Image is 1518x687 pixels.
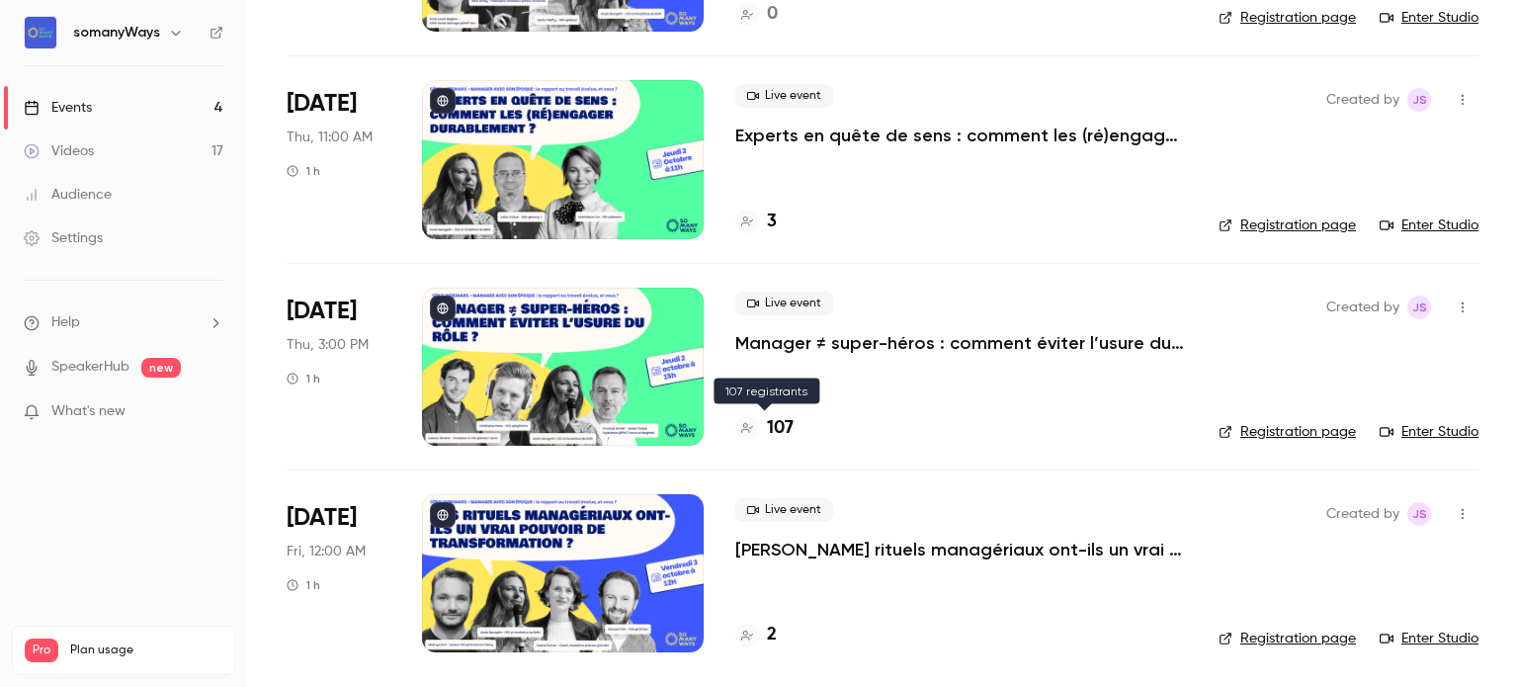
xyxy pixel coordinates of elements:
[24,185,112,205] div: Audience
[25,639,58,662] span: Pro
[73,23,160,43] h6: somanyWays
[24,312,223,333] li: help-dropdown-opener
[767,415,794,442] h4: 107
[287,542,366,561] span: Fri, 12:00 AM
[287,335,369,355] span: Thu, 3:00 PM
[735,84,833,108] span: Live event
[1219,215,1356,235] a: Registration page
[1219,422,1356,442] a: Registration page
[735,415,794,442] a: 107
[287,80,390,238] div: Oct 2 Thu, 11:00 AM (Europe/Paris)
[287,371,320,386] div: 1 h
[51,357,129,378] a: SpeakerHub
[735,292,833,315] span: Live event
[735,538,1187,561] a: [PERSON_NAME] rituels managériaux ont-ils un vrai pouvoir de transformation ?
[70,643,222,658] span: Plan usage
[287,288,390,446] div: Oct 2 Thu, 3:00 PM (Europe/Paris)
[767,209,777,235] h4: 3
[24,228,103,248] div: Settings
[1412,296,1427,319] span: JS
[25,17,56,48] img: somanyWays
[735,498,833,522] span: Live event
[735,622,777,648] a: 2
[287,577,320,593] div: 1 h
[1380,629,1478,648] a: Enter Studio
[1380,8,1478,28] a: Enter Studio
[287,296,357,327] span: [DATE]
[1380,215,1478,235] a: Enter Studio
[24,98,92,118] div: Events
[1326,502,1399,526] span: Created by
[1219,8,1356,28] a: Registration page
[287,163,320,179] div: 1 h
[735,331,1187,355] a: Manager ≠ super-héros : comment éviter l’usure du rôle ?
[51,401,126,422] span: What's new
[141,358,181,378] span: new
[287,494,390,652] div: Oct 3 Fri, 12:00 AM (Europe/Paris)
[1326,88,1399,112] span: Created by
[1407,296,1431,319] span: Julia Sueur
[735,124,1187,147] a: Experts en quête de sens : comment les (ré)engager durablement ?
[1326,296,1399,319] span: Created by
[1412,502,1427,526] span: JS
[735,1,778,28] a: 0
[1380,422,1478,442] a: Enter Studio
[287,502,357,534] span: [DATE]
[287,88,357,120] span: [DATE]
[767,1,778,28] h4: 0
[287,128,373,147] span: Thu, 11:00 AM
[1407,88,1431,112] span: Julia Sueur
[1219,629,1356,648] a: Registration page
[51,312,80,333] span: Help
[1412,88,1427,112] span: JS
[24,141,94,161] div: Videos
[1407,502,1431,526] span: Julia Sueur
[767,622,777,648] h4: 2
[735,209,777,235] a: 3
